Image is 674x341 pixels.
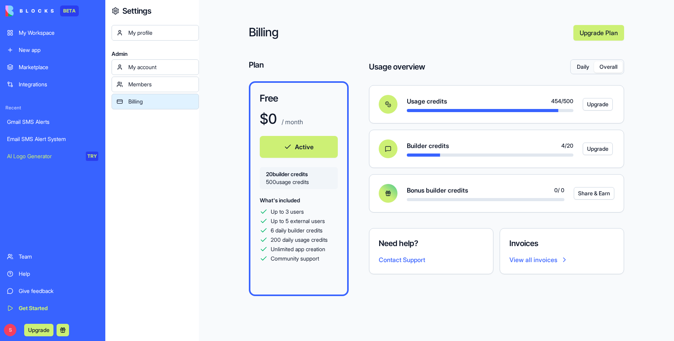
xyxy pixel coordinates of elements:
[19,46,98,54] div: New app
[271,208,304,216] span: Up to 3 users
[554,186,564,194] span: 0 / 0
[7,152,80,160] div: AI Logo Generator
[24,324,53,336] button: Upgrade
[60,5,79,16] div: BETA
[280,117,303,127] p: / month
[583,143,605,155] a: Upgrade
[2,105,103,111] span: Recent
[128,80,194,88] div: Members
[2,148,103,164] a: AI Logo GeneratorTRY
[2,42,103,58] a: New app
[271,255,319,262] span: Community support
[572,61,594,73] button: Daily
[5,5,54,16] img: logo
[128,29,194,37] div: My profile
[407,96,447,106] span: Usage credits
[260,136,338,158] button: Active
[561,142,573,150] span: 4 / 20
[249,81,349,296] a: Free$0 / monthActive20builder credits500usage creditsWhat's includedUp to 3 usersUp to 5 external...
[7,118,98,126] div: Gmail SMS Alerts
[112,94,199,109] a: Billing
[112,59,199,75] a: My account
[260,92,338,105] h3: Free
[583,98,605,111] a: Upgrade
[2,77,103,92] a: Integrations
[2,249,103,264] a: Team
[2,266,103,282] a: Help
[2,114,103,130] a: Gmail SMS Alerts
[260,111,277,127] h1: $ 0
[19,63,98,71] div: Marketplace
[112,77,199,92] a: Members
[266,178,332,186] span: 500 usage credits
[19,29,98,37] div: My Workspace
[2,283,103,299] a: Give feedback
[271,236,328,244] span: 200 daily usage credits
[2,300,103,316] a: Get Started
[266,170,332,178] span: 20 builder credits
[112,50,199,58] span: Admin
[551,97,573,105] span: 454 / 500
[369,61,425,72] h4: Usage overview
[112,25,199,41] a: My profile
[260,197,300,204] span: What's included
[24,326,53,334] a: Upgrade
[86,152,98,161] div: TRY
[379,255,425,264] button: Contact Support
[4,324,16,336] span: S
[19,270,98,278] div: Help
[271,217,325,225] span: Up to 5 external users
[128,63,194,71] div: My account
[249,59,349,70] h4: Plan
[509,255,614,264] a: View all invoices
[574,187,614,200] button: Share & Earn
[249,25,567,41] h2: Billing
[19,304,98,312] div: Get Started
[573,25,624,41] a: Upgrade Plan
[509,238,614,249] h4: Invoices
[7,135,98,143] div: Email SMS Alert System
[583,98,613,111] button: Upgrade
[271,227,323,234] span: 6 daily builder credits
[19,253,98,261] div: Team
[128,98,194,105] div: Billing
[583,143,613,155] button: Upgrade
[19,287,98,295] div: Give feedback
[19,80,98,88] div: Integrations
[2,59,103,75] a: Marketplace
[407,186,468,195] span: Bonus builder credits
[594,61,623,73] button: Overall
[271,245,325,253] span: Unlimited app creation
[122,5,151,16] h4: Settings
[2,131,103,147] a: Email SMS Alert System
[379,238,484,249] h4: Need help?
[2,25,103,41] a: My Workspace
[5,5,79,16] a: BETA
[407,141,449,150] span: Builder credits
